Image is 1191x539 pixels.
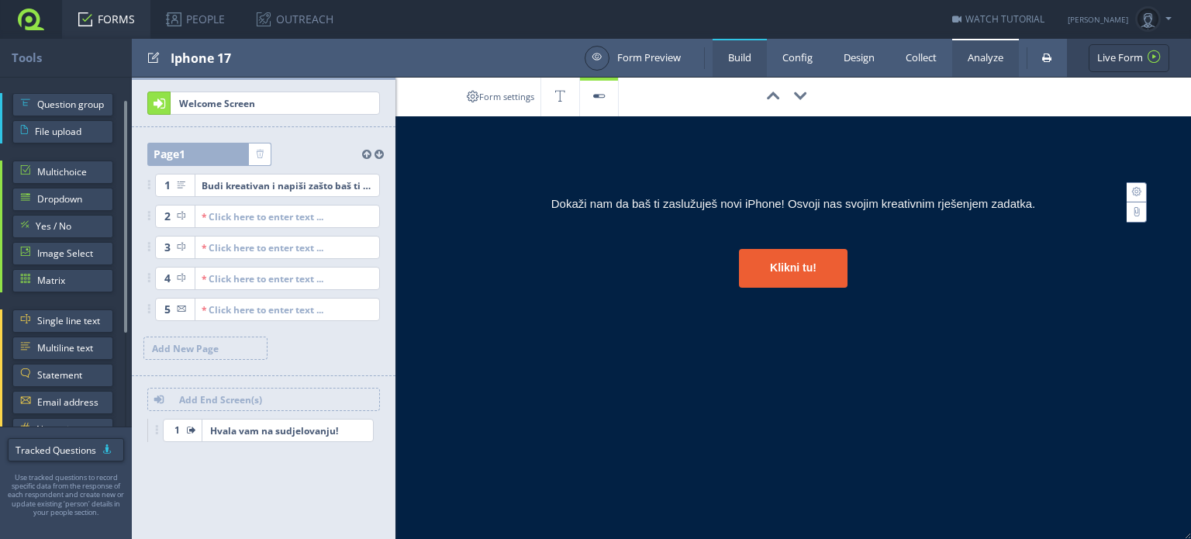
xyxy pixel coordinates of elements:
[164,174,171,197] span: 1
[37,391,105,414] span: Email address
[37,309,105,333] span: Single line text
[8,438,124,461] a: Tracked Questions
[164,298,171,321] span: 5
[164,205,171,228] span: 2
[12,269,113,292] a: Matrix
[35,120,105,143] span: File upload
[144,337,267,359] span: Add New Page
[952,12,1044,26] a: WATCH TUTORIAL
[171,39,577,77] div: Iphone 17
[12,120,113,143] a: File upload
[767,39,828,77] a: Config
[37,161,105,184] span: Multichoice
[12,161,113,184] a: Multichoice
[12,418,113,441] a: Numeric
[37,364,105,387] span: Statement
[12,93,113,116] a: Question group
[202,174,373,196] div: Budi kreativan i napiši zašto baš ti trebaš osvojiti novi iPhone [DATE]
[164,236,171,259] span: 3
[249,143,271,165] a: Delete page
[154,143,185,166] span: Page
[551,197,1035,210] span: Dokaži nam da baš ti zaslužuješ novi iPhone! Osvoji nas svojim kreativnim rješenjem zadatka.
[1089,44,1169,72] a: Live Form
[37,337,105,360] span: Multiline text
[12,337,113,360] a: Multiline text
[12,39,132,77] div: Tools
[37,269,105,292] span: Matrix
[890,39,952,77] a: Collect
[12,242,113,265] a: Image Select
[179,147,185,161] span: 1
[12,364,113,387] a: Statement
[460,78,541,116] a: Form settings
[12,391,113,414] a: Email address
[12,309,113,333] a: Single line text
[37,93,105,116] span: Question group
[713,39,767,77] a: Build
[171,389,379,410] span: Add End Screen(s)
[147,48,160,67] span: Edit
[828,39,890,77] a: Design
[952,39,1019,77] a: Analyze
[12,215,113,238] a: Yes / No
[202,420,373,441] span: Hvala vam na sudjelovanju!
[171,92,379,114] span: Welcome Screen
[36,215,105,238] span: Yes / No
[585,46,681,71] a: Form Preview
[164,267,171,290] span: 4
[37,242,105,265] span: Image Select
[37,188,105,211] span: Dropdown
[174,419,180,442] span: 1
[12,188,113,211] a: Dropdown
[739,249,848,288] div: Klikni tu!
